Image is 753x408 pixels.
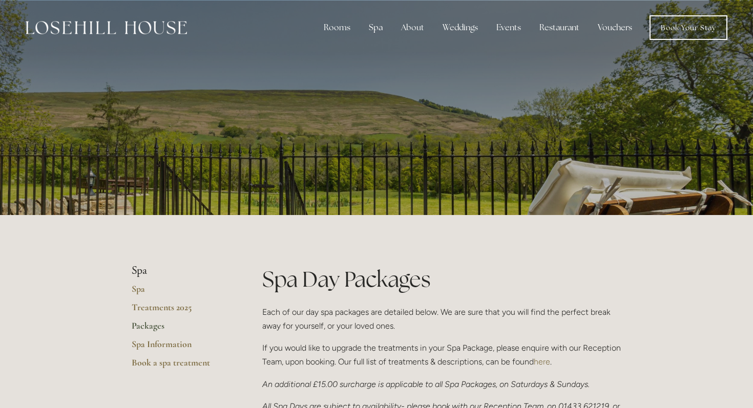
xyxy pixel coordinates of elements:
[488,17,529,38] div: Events
[132,283,229,302] a: Spa
[132,302,229,320] a: Treatments 2025
[132,264,229,277] li: Spa
[26,21,187,34] img: Losehill House
[262,379,590,389] em: An additional £15.00 surcharge is applicable to all Spa Packages, on Saturdays & Sundays.
[132,338,229,357] a: Spa Information
[590,17,640,38] a: Vouchers
[531,17,588,38] div: Restaurant
[534,357,550,367] a: here
[316,17,359,38] div: Rooms
[434,17,486,38] div: Weddings
[393,17,432,38] div: About
[262,341,621,369] p: If you would like to upgrade the treatments in your Spa Package, please enquire with our Receptio...
[262,305,621,333] p: Each of our day spa packages are detailed below. We are sure that you will find the perfect break...
[132,357,229,375] a: Book a spa treatment
[361,17,391,38] div: Spa
[262,264,621,294] h1: Spa Day Packages
[132,320,229,338] a: Packages
[650,15,727,40] a: Book Your Stay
